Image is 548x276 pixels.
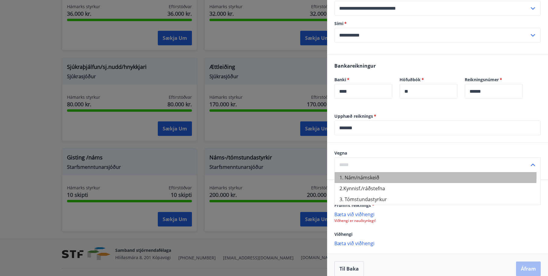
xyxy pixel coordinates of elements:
span: Frumrit reiknings [334,202,374,208]
label: Reikningsnúmer [465,77,523,83]
li: 2.Kynnisf./ráðstefna [335,183,540,194]
li: 3. Tómstundastyrkur [335,194,540,205]
span: Bankareikningur [334,63,376,69]
label: Upphæð reiknings [334,113,541,119]
label: Sími [334,21,541,27]
label: Banki [334,77,392,83]
p: Bæta við viðhengi [334,211,541,217]
label: Vegna [334,150,541,156]
span: Viðhengi [334,231,352,237]
div: Upphæð reiknings [334,120,541,135]
li: 1. Nám/námskeið [335,172,540,183]
label: Höfuðbók [400,77,457,83]
p: Bæta við viðhengi [334,240,541,246]
p: Viðhengi er nauðsynlegt! [334,218,541,223]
